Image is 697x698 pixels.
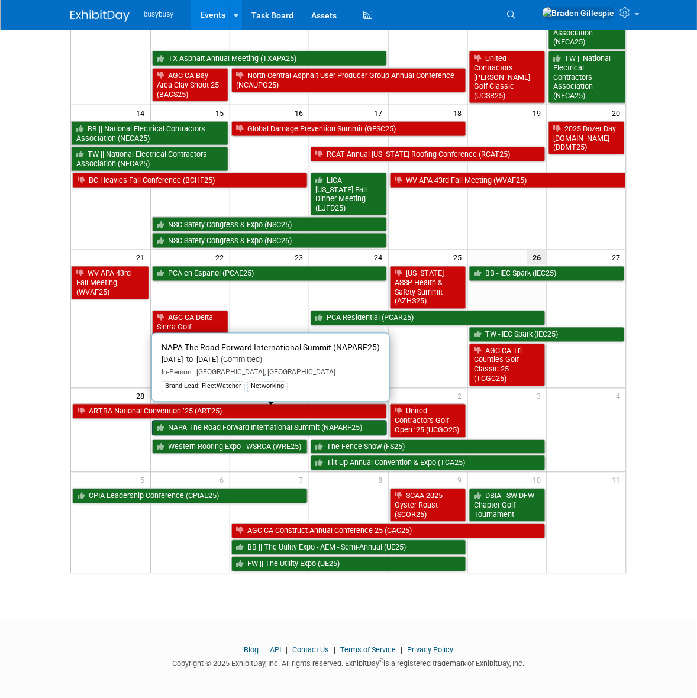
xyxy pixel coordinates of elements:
[311,311,546,326] a: PCA Residential (PCAR25)
[542,7,615,20] img: Braden Gillespie
[311,147,546,162] a: RCAT Annual [US_STATE] Roofing Conference (RCAT25)
[311,173,387,216] a: LICA [US_STATE] Fall Dinner Meeting (LJFD25)
[340,646,396,655] a: Terms of Service
[469,489,546,522] a: DBIA - SW DFW Chapter Golf Tournament
[71,147,228,171] a: TW || National Electrical Contractors Association (NECA25)
[532,473,547,487] span: 10
[453,250,467,265] span: 25
[162,356,380,366] div: [DATE] to [DATE]
[72,173,308,188] a: BC Heavies Fall Conference (BCHF25)
[390,266,466,309] a: [US_STATE] ASSP Health & Safety Summit (AZHS25)
[294,250,309,265] span: 23
[469,51,546,104] a: United Contractors [PERSON_NAME] Golf Classic (UCSR25)
[231,523,546,539] a: AGC CA Construct Annual Conference 25 (CAC25)
[548,51,627,104] a: TW || National Electrical Contractors Association (NECA25)
[298,473,309,487] span: 7
[162,369,192,377] span: In-Person
[331,646,338,655] span: |
[231,557,466,572] a: FW || The Utility Expo (UE25)
[215,105,230,120] span: 15
[152,266,387,282] a: PCA en Espanol (PCAE25)
[453,105,467,120] span: 18
[244,646,259,655] a: Blog
[611,473,626,487] span: 11
[72,489,308,504] a: CPIA Leadership Conference (CPIAL25)
[162,343,380,353] span: NAPA The Road Forward International Summit (NAPARF25)
[231,121,466,137] a: Global Damage Prevention Summit (GESC25)
[379,658,383,665] sup: ®
[398,646,405,655] span: |
[152,421,387,436] a: NAPA The Road Forward International Summit (NAPARF25)
[72,404,387,419] a: ARTBA National Convention ’25 (ART25)
[457,389,467,403] span: 2
[390,404,466,438] a: United Contractors Golf Open ’25 (UCGO25)
[390,489,466,522] a: SCAA 2025 Oyster Roast (SCOR25)
[611,250,626,265] span: 27
[140,473,150,487] span: 5
[260,646,268,655] span: |
[615,389,626,403] span: 4
[247,382,288,392] div: Networking
[162,382,245,392] div: Brand Lead: FleetWatcher
[219,473,230,487] span: 6
[215,250,230,265] span: 22
[152,68,228,102] a: AGC CA Bay Area Clay Shoot 25 (BACS25)
[152,233,387,248] a: NSC Safety Congress & Expo (NSC26)
[469,266,625,282] a: BB - IEC Spark (IEC25)
[231,540,466,555] a: BB || The Utility Expo - AEM - Semi-Annual (UE25)
[373,105,388,120] span: 17
[527,250,547,265] span: 26
[270,646,281,655] a: API
[532,105,547,120] span: 19
[536,389,547,403] span: 3
[71,266,149,300] a: WV APA 43rd Fall Meeting (WVAF25)
[390,173,627,188] a: WV APA 43rd Fall Meeting (WVAF25)
[135,389,150,403] span: 28
[135,250,150,265] span: 21
[283,646,291,655] span: |
[373,250,388,265] span: 24
[152,311,228,354] a: AGC CA Delta Sierra Golf Tournament 25 (DSGT25)
[377,473,388,487] span: 8
[152,217,387,232] a: NSC Safety Congress & Expo (NSC25)
[231,68,466,92] a: North Central Asphalt User Producer Group Annual Conference (NCAUPG25)
[469,344,546,387] a: AGC CA Tri-Counties Golf Classic 25 (TCGC25)
[294,105,309,120] span: 16
[152,51,387,66] a: TX Asphalt Annual Meeting (TXAPA25)
[611,105,626,120] span: 20
[135,105,150,120] span: 14
[144,10,173,18] span: busybusy
[71,121,228,146] a: BB || National Electrical Contractors Association (NECA25)
[70,10,130,22] img: ExhibitDay
[192,369,335,377] span: [GEOGRAPHIC_DATA], [GEOGRAPHIC_DATA]
[292,646,329,655] a: Contact Us
[311,455,546,471] a: Tilt-Up Annual Convention & Expo (TCA25)
[469,327,625,342] a: TW - IEC Spark (IEC25)
[218,356,262,364] span: (Committed)
[548,121,625,155] a: 2025 Dozer Day [DOMAIN_NAME] (DDMT25)
[407,646,453,655] a: Privacy Policy
[152,440,308,455] a: Western Roofing Expo - WSRCA (WRE25)
[457,473,467,487] span: 9
[311,440,546,455] a: The Fence Show (FS25)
